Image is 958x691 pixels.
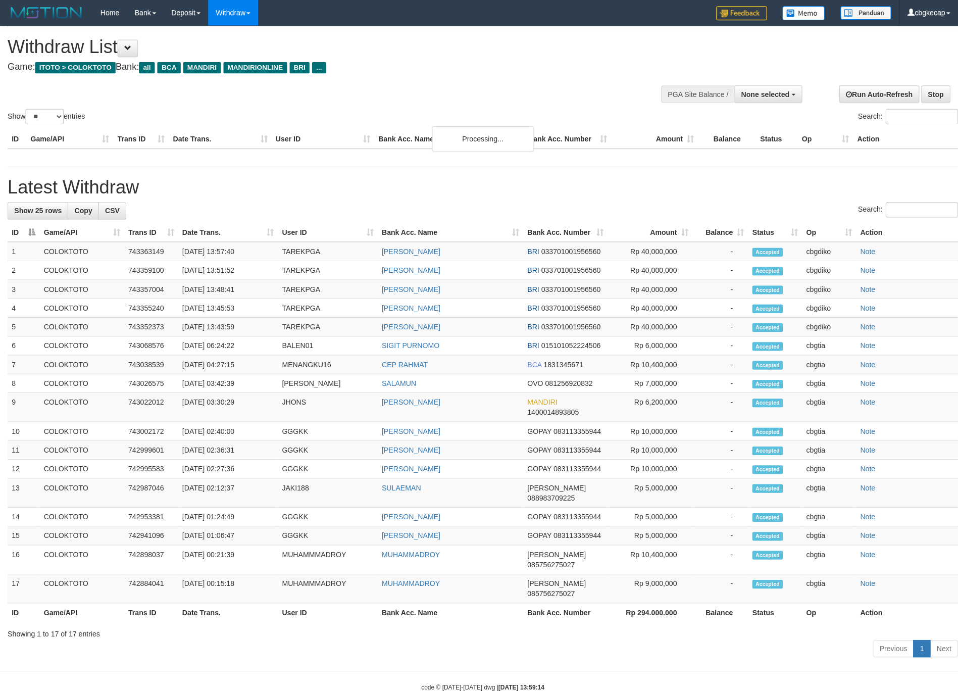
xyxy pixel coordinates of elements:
td: Rp 40,000,000 [603,315,687,334]
a: [PERSON_NAME] [379,302,437,310]
span: Accepted [746,575,777,584]
td: Rp 10,000,000 [603,456,687,475]
td: 15 [8,522,39,541]
th: Bank Acc. Number [520,129,607,147]
span: Accepted [746,480,777,489]
td: - [687,334,742,353]
td: - [687,353,742,371]
td: [DATE] 13:57:40 [177,240,276,259]
td: [DATE] 00:15:18 [177,570,276,599]
td: 742953381 [123,504,177,522]
td: - [687,419,742,437]
span: Accepted [746,443,777,452]
span: ... [310,62,323,73]
td: cbgtia [796,541,849,570]
td: [DATE] 01:24:49 [177,504,276,522]
th: Balance: activate to sort column ascending [687,221,742,240]
td: Rp 10,400,000 [603,541,687,570]
td: COLOKTOTO [39,390,123,419]
span: BRI [523,264,535,272]
td: COLOKTOTO [39,315,123,334]
td: cbgtia [796,371,849,390]
th: Amount [607,129,693,147]
a: [PERSON_NAME] [379,245,437,254]
td: [DATE] 02:12:37 [177,475,276,504]
td: Rp 40,000,000 [603,278,687,297]
img: Button%20Memo.svg [776,6,819,20]
strong: [DATE] 13:59:14 [494,678,540,685]
td: 16 [8,541,39,570]
img: Feedback.jpg [711,6,761,20]
th: Date Trans. [177,599,276,617]
span: Copy 1400014893805 to clipboard [523,405,574,413]
span: Accepted [746,547,777,555]
a: SULAEMAN [379,480,418,488]
a: Note [853,376,869,384]
td: 9 [8,390,39,419]
td: 743026575 [123,371,177,390]
td: Rp 40,000,000 [603,297,687,315]
td: Rp 5,000,000 [603,522,687,541]
td: 743068576 [123,334,177,353]
td: 13 [8,475,39,504]
span: BRI [523,302,535,310]
a: Note [853,395,869,403]
span: Copy 033701001956560 to clipboard [537,245,596,254]
td: TAREKPGA [276,315,375,334]
td: COLOKTOTO [39,475,123,504]
span: Accepted [746,424,777,433]
td: [DATE] 00:21:39 [177,541,276,570]
a: [PERSON_NAME] [379,442,437,451]
a: Note [853,546,869,554]
td: [DATE] 13:43:59 [177,315,276,334]
span: MANDIRI [523,395,553,403]
span: Copy 033701001956560 to clipboard [537,283,596,291]
td: TAREKPGA [276,297,375,315]
td: cbgdiko [796,278,849,297]
td: [DATE] 03:42:39 [177,371,276,390]
th: Trans ID: activate to sort column ascending [123,221,177,240]
span: Accepted [746,339,777,348]
th: Status [742,599,796,617]
td: cbgtia [796,353,849,371]
td: Rp 6,200,000 [603,390,687,419]
th: Date Trans.: activate to sort column ascending [177,221,276,240]
th: Action [849,221,950,240]
td: COLOKTOTO [39,437,123,456]
td: - [687,437,742,456]
span: OVO [523,376,539,384]
span: Accepted [746,321,777,329]
span: CSV [104,205,119,213]
a: Note [853,339,869,347]
td: Rp 40,000,000 [603,240,687,259]
th: ID [8,599,39,617]
td: COLOKTOTO [39,278,123,297]
a: [PERSON_NAME] [379,509,437,517]
a: Note [853,245,869,254]
a: SIGIT PURNOMO [379,339,436,347]
a: Note [853,283,869,291]
td: 17 [8,570,39,599]
span: BRI [523,320,535,328]
span: Accepted [746,283,777,292]
th: User ID [270,129,372,147]
th: User ID: activate to sort column ascending [276,221,375,240]
span: Copy 085756275027 to clipboard [523,585,570,593]
td: - [687,278,742,297]
td: Rp 6,000,000 [603,334,687,353]
h1: Latest Withdraw [8,176,950,196]
th: Trans ID [113,129,168,147]
td: GGGKK [276,456,375,475]
a: Show 25 rows [8,201,68,218]
td: COLOKTOTO [39,297,123,315]
td: COLOKTOTO [39,541,123,570]
span: Copy 088983709225 to clipboard [523,490,570,498]
td: Rp 9,000,000 [603,570,687,599]
th: Bank Acc. Name: activate to sort column ascending [375,221,519,240]
td: 2 [8,259,39,278]
span: GOPAY [523,461,547,469]
td: COLOKTOTO [39,353,123,371]
span: Accepted [746,509,777,518]
span: all [138,62,154,73]
a: Note [853,320,869,328]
